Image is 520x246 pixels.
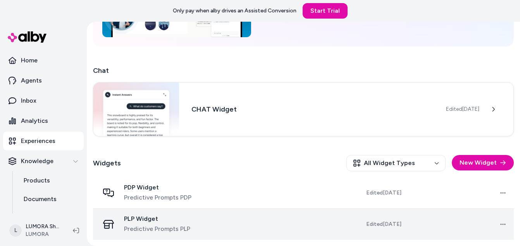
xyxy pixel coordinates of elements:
[93,65,514,76] h2: Chat
[21,56,38,65] p: Home
[26,231,60,238] span: LUMORA
[16,171,84,190] a: Products
[124,215,190,223] span: PLP Widget
[191,104,434,115] h3: CHAT Widget
[93,158,121,169] h2: Widgets
[124,184,191,191] span: PDP Widget
[21,96,36,105] p: Inbox
[366,220,401,228] span: Edited [DATE]
[9,224,22,237] span: L
[3,51,84,70] a: Home
[3,132,84,150] a: Experiences
[21,116,48,126] p: Analytics
[21,136,55,146] p: Experiences
[8,31,46,43] img: alby Logo
[21,157,53,166] p: Knowledge
[173,7,296,15] p: Only pay when alby drives an Assisted Conversion
[124,224,190,234] span: Predictive Prompts PLP
[303,3,348,19] a: Start Trial
[93,83,179,136] img: Chat widget
[366,189,401,197] span: Edited [DATE]
[446,105,479,113] span: Edited [DATE]
[16,208,84,227] a: Rules
[3,91,84,110] a: Inbox
[452,155,514,170] button: New Widget
[24,213,39,222] p: Rules
[3,71,84,90] a: Agents
[5,218,67,243] button: LLUMORA ShopifyLUMORA
[24,176,50,185] p: Products
[124,193,191,202] span: Predictive Prompts PDP
[3,152,84,170] button: Knowledge
[26,223,60,231] p: LUMORA Shopify
[346,155,446,171] button: All Widget Types
[21,76,42,85] p: Agents
[93,82,514,136] a: Chat widgetCHAT WidgetEdited[DATE]
[3,112,84,130] a: Analytics
[16,190,84,208] a: Documents
[24,194,57,204] p: Documents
